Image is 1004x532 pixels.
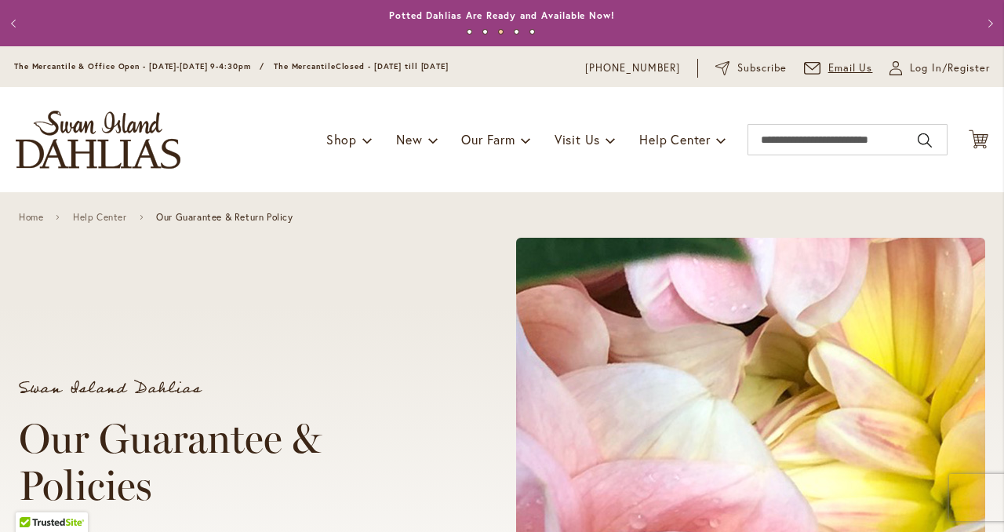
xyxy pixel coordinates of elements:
[19,212,43,223] a: Home
[336,61,449,71] span: Closed - [DATE] till [DATE]
[639,131,711,148] span: Help Center
[14,61,336,71] span: The Mercantile & Office Open - [DATE]-[DATE] 9-4:30pm / The Mercantile
[396,131,422,148] span: New
[156,212,293,223] span: Our Guarantee & Return Policy
[326,131,357,148] span: Shop
[73,212,127,223] a: Help Center
[910,60,990,76] span: Log In/Register
[889,60,990,76] a: Log In/Register
[19,415,457,509] h1: Our Guarantee & Policies
[16,111,180,169] a: store logo
[19,381,457,396] p: Swan Island Dahlias
[498,29,504,35] button: 3 of 5
[804,60,873,76] a: Email Us
[585,60,680,76] a: [PHONE_NUMBER]
[514,29,519,35] button: 4 of 5
[973,8,1004,39] button: Next
[737,60,787,76] span: Subscribe
[461,131,515,148] span: Our Farm
[389,9,615,21] a: Potted Dahlias Are Ready and Available Now!
[467,29,472,35] button: 1 of 5
[828,60,873,76] span: Email Us
[715,60,787,76] a: Subscribe
[529,29,535,35] button: 5 of 5
[482,29,488,35] button: 2 of 5
[555,131,600,148] span: Visit Us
